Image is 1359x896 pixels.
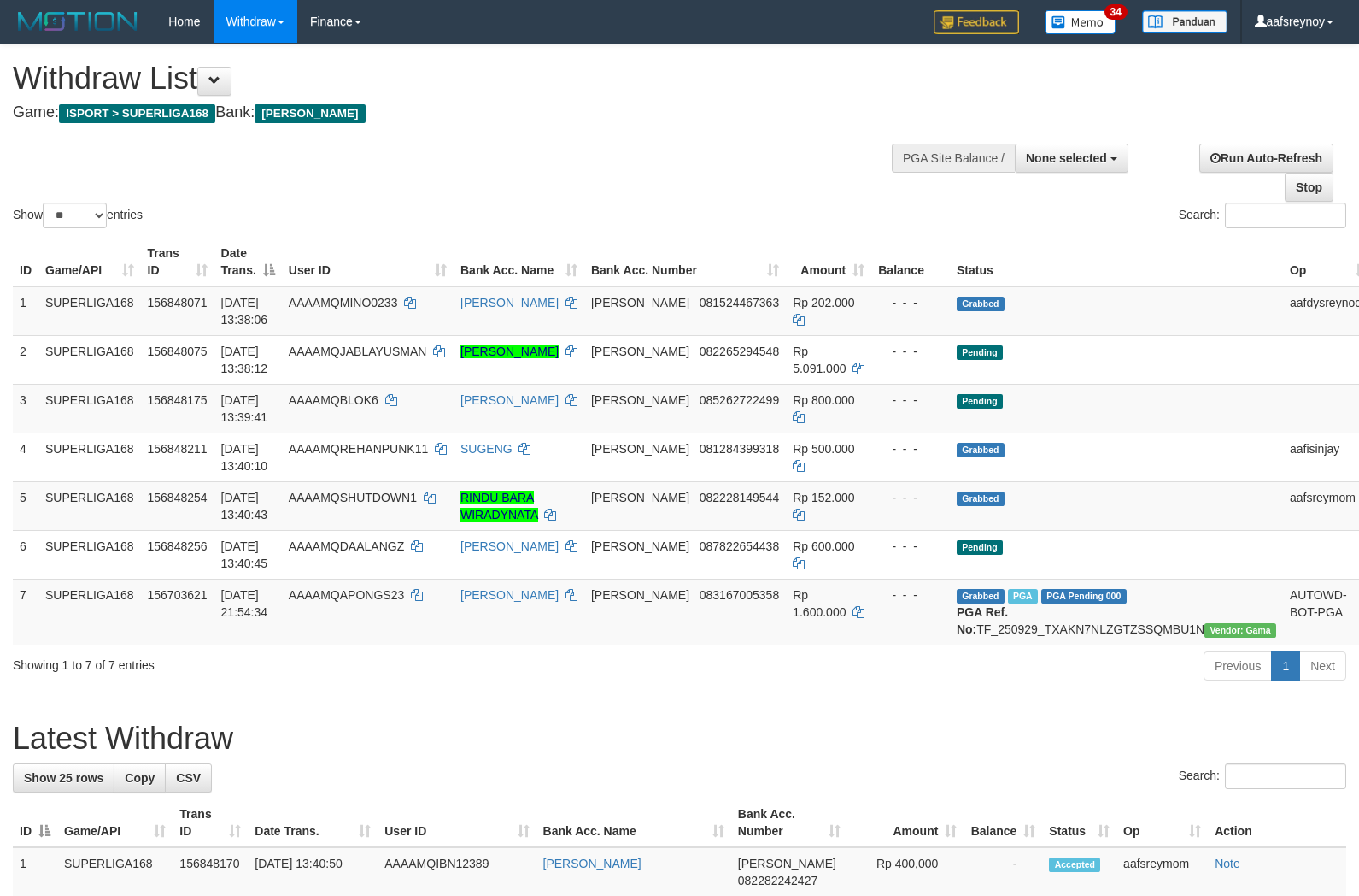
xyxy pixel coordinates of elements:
[289,539,404,553] span: AAAAMQDAALANGZ
[536,799,731,847] th: Bank Acc. Name: activate to sort column ascending
[1179,203,1346,228] label: Search:
[1285,173,1333,202] a: Stop
[793,442,854,456] span: Rp 500.000
[957,492,1005,506] span: Grabbed
[847,799,964,847] th: Amount: activate to sort column ascending
[1042,799,1116,847] th: Status: activate to sort column ascending
[282,238,454,286] th: User ID: activate to sort column ascending
[964,799,1042,847] th: Balance: activate to sort column ascending
[793,393,854,407] span: Rp 800.000
[38,286,141,336] td: SUPERLIGA168
[591,393,689,407] span: [PERSON_NAME]
[13,433,38,481] td: 4
[13,104,889,121] h4: Game: Bank:
[378,799,536,847] th: User ID: activate to sort column ascending
[460,491,538,522] a: RINDU BARA WIRADYNATA
[700,296,779,309] span: Copy 081524467363 to clipboard
[13,763,114,793] a: Show 25 rows
[460,345,559,358] a: [PERSON_NAME]
[543,857,641,870] a: [PERSON_NAME]
[221,588,268,619] span: [DATE] 21:54:34
[24,771,103,785] span: Show 25 rows
[176,771,201,785] span: CSV
[148,442,208,456] span: 156848211
[700,442,779,456] span: Copy 081284399318 to clipboard
[141,238,214,286] th: Trans ID: activate to sort column ascending
[221,442,268,473] span: [DATE] 13:40:10
[738,874,817,887] span: Copy 082282242427 to clipboard
[1225,203,1346,228] input: Search:
[248,799,378,847] th: Date Trans.: activate to sort column ascending
[289,393,378,407] span: AAAAMQBLOK6
[878,294,943,311] div: - - -
[13,650,554,674] div: Showing 1 to 7 of 7 entries
[591,588,689,602] span: [PERSON_NAME]
[460,442,513,456] a: SUGENG
[460,393,559,407] a: [PERSON_NAME]
[125,771,155,785] span: Copy
[13,579,38,645] td: 7
[1199,144,1333,173] a: Run Auto-Refresh
[871,238,950,286] th: Balance
[700,345,779,358] span: Copy 082265294548 to clipboard
[148,539,208,553] span: 156848256
[114,763,166,793] a: Copy
[1142,10,1227,33] img: panduan.png
[957,394,1003,409] span: Pending
[1116,799,1208,847] th: Op: activate to sort column ascending
[13,9,143,34] img: MOTION_logo.png
[700,393,779,407] span: Copy 085262722499 to clipboard
[1271,651,1300,681] a: 1
[878,489,943,506] div: - - -
[13,286,38,336] td: 1
[38,530,141,579] td: SUPERLIGA168
[1299,651,1346,681] a: Next
[700,588,779,602] span: Copy 083167005358 to clipboard
[957,443,1005,457] span: Grabbed
[878,538,943,555] div: - - -
[1008,589,1038,604] span: Marked by aafchhiseyha
[43,203,107,228] select: Showentries
[13,722,1346,756] h1: Latest Withdraw
[878,587,943,604] div: - - -
[591,442,689,456] span: [PERSON_NAME]
[454,238,584,286] th: Bank Acc. Name: activate to sort column ascending
[165,763,212,793] a: CSV
[13,203,143,228] label: Show entries
[878,440,943,457] div: - - -
[1049,858,1100,872] span: Accepted
[738,857,836,870] span: [PERSON_NAME]
[793,491,854,504] span: Rp 152.000
[731,799,847,847] th: Bank Acc. Number: activate to sort column ascending
[13,481,38,530] td: 5
[289,442,428,456] span: AAAAMQREHANPUNK11
[59,104,215,123] span: ISPORT > SUPERLIGA168
[1045,10,1116,34] img: Button%20Memo.svg
[591,296,689,309] span: [PERSON_NAME]
[255,104,365,123] span: [PERSON_NAME]
[1104,4,1128,20] span: 34
[148,588,208,602] span: 156703621
[584,238,786,286] th: Bank Acc. Number: activate to sort column ascending
[950,238,1283,286] th: Status
[38,579,141,645] td: SUPERLIGA168
[793,539,854,553] span: Rp 600.000
[148,345,208,358] span: 156848075
[878,343,943,360] div: - - -
[38,335,141,384] td: SUPERLIGA168
[934,10,1019,34] img: Feedback.jpg
[221,345,268,375] span: [DATE] 13:38:12
[1015,144,1128,173] button: None selected
[957,297,1005,311] span: Grabbed
[1026,151,1107,165] span: None selected
[1225,763,1346,789] input: Search:
[1204,651,1272,681] a: Previous
[221,539,268,570] span: [DATE] 13:40:45
[289,588,404,602] span: AAAAMQAPONGS23
[148,491,208,504] span: 156848254
[1179,763,1346,789] label: Search:
[148,393,208,407] span: 156848175
[1041,589,1127,604] span: PGA Pending
[460,296,559,309] a: [PERSON_NAME]
[700,491,779,504] span: Copy 082228149544 to clipboard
